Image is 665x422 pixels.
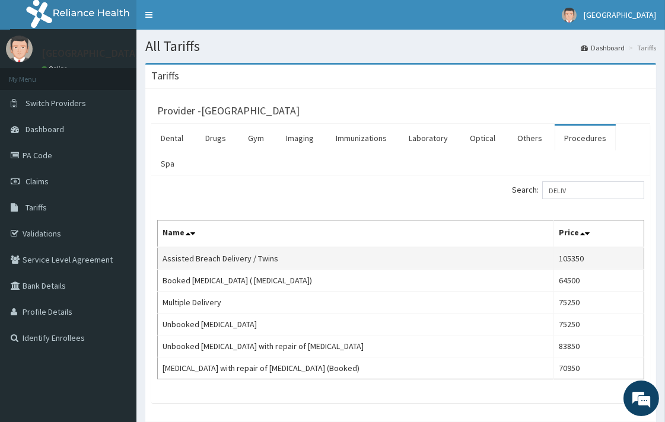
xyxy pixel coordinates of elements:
th: Name [158,220,554,248]
h1: All Tariffs [145,39,656,54]
span: We're online! [69,132,164,252]
td: Booked [MEDICAL_DATA] ( [MEDICAL_DATA]) [158,270,554,292]
span: [GEOGRAPHIC_DATA] [584,9,656,20]
td: Assisted Breach Delivery / Twins [158,247,554,270]
td: 75250 [554,314,644,335]
td: Unbooked [MEDICAL_DATA] with repair of [MEDICAL_DATA] [158,335,554,357]
a: Online [42,65,70,73]
th: Price [554,220,644,248]
td: 64500 [554,270,644,292]
img: User Image [562,8,577,23]
span: Claims [26,176,49,187]
td: 83850 [554,335,644,357]
img: d_794563401_company_1708531726252_794563401 [22,59,48,89]
span: Tariffs [26,202,47,213]
a: Immunizations [326,126,396,151]
a: Gym [238,126,273,151]
a: Drugs [196,126,236,151]
td: Unbooked [MEDICAL_DATA] [158,314,554,335]
div: Chat with us now [62,66,199,82]
h3: Tariffs [151,71,179,81]
span: Dashboard [26,124,64,135]
a: Spa [151,151,184,176]
label: Search: [512,181,644,199]
li: Tariffs [626,43,656,53]
td: Multiple Delivery [158,292,554,314]
div: Minimize live chat window [195,6,223,34]
td: 75250 [554,292,644,314]
p: [GEOGRAPHIC_DATA] [42,48,139,59]
input: Search: [542,181,644,199]
a: Dashboard [581,43,625,53]
td: 70950 [554,357,644,379]
h3: Provider - [GEOGRAPHIC_DATA] [157,105,300,116]
a: Others [508,126,552,151]
a: Optical [460,126,505,151]
a: Laboratory [399,126,457,151]
span: Switch Providers [26,98,86,108]
a: Imaging [276,126,323,151]
textarea: Type your message and hit 'Enter' [6,289,226,331]
td: 105350 [554,247,644,270]
a: Dental [151,126,193,151]
td: [MEDICAL_DATA] with repair of [MEDICAL_DATA] (Booked) [158,357,554,379]
img: User Image [6,36,33,62]
a: Procedures [555,126,616,151]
